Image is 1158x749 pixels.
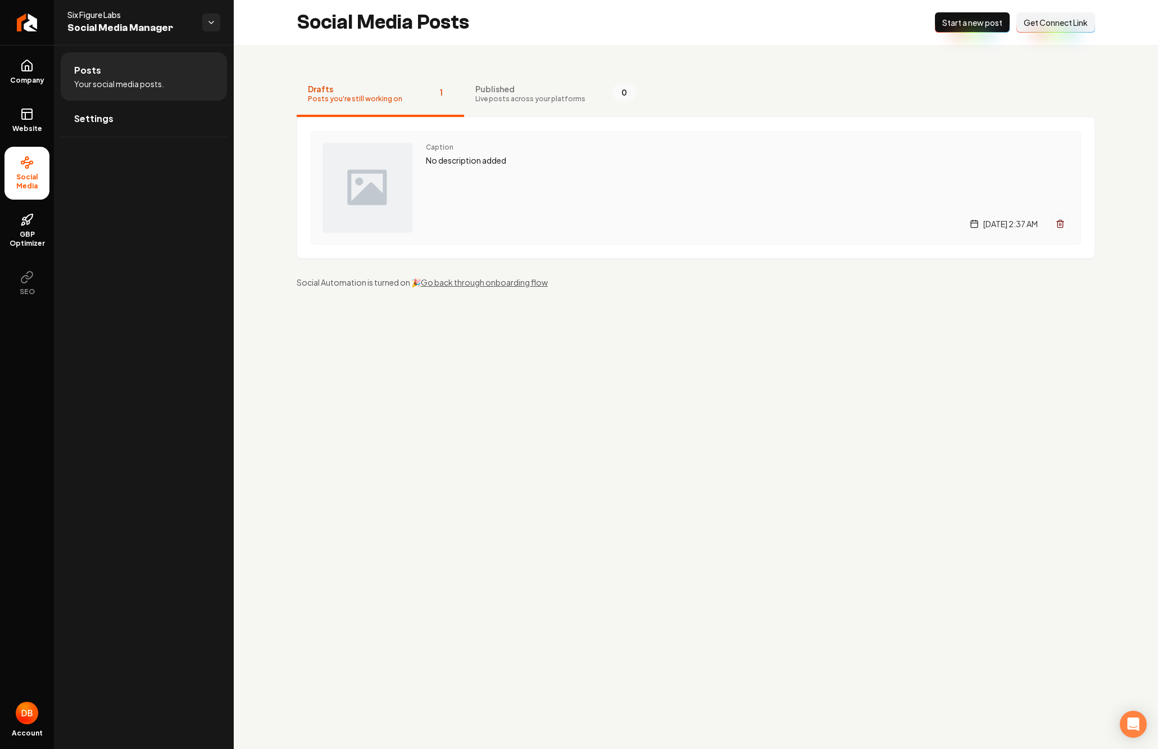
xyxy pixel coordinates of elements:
span: Six Figure Labs [67,9,193,20]
span: Published [475,83,585,94]
span: [DATE] 2:37 AM [983,218,1038,229]
button: SEO [4,261,49,305]
span: GBP Optimizer [4,230,49,248]
span: Website [8,124,47,133]
button: Get Connect Link [1016,12,1095,33]
a: Settings [61,101,227,137]
span: Posts [74,64,101,77]
a: Website [4,98,49,142]
span: Drafts [308,83,402,94]
span: Settings [74,112,113,125]
button: Open user button [16,702,38,724]
h2: Social Media Posts [297,11,469,34]
button: PublishedLive posts across your platforms0 [464,72,647,117]
button: Start a new post [935,12,1010,33]
span: 1 [429,83,453,101]
a: Go back through onboarding flow [421,277,548,287]
span: 0 [612,83,636,101]
a: Post previewCaptionNo description added[DATE] 2:37 AM [311,131,1081,245]
span: Account [12,729,43,738]
a: GBP Optimizer [4,204,49,257]
button: DraftsPosts you're still working on1 [297,72,464,117]
nav: Tabs [297,72,1095,117]
span: Social Media Manager [67,20,193,36]
span: Start a new post [942,17,1002,28]
span: Social Media [4,173,49,191]
img: Post preview [323,143,412,233]
span: Live posts across your platforms [475,94,585,103]
span: Social Automation is turned on 🎉 [297,277,421,287]
a: Company [4,50,49,94]
span: Posts you're still working on [308,94,402,103]
span: Company [6,76,49,85]
span: Caption [426,143,1069,152]
img: Rebolt Logo [17,13,38,31]
img: Damian Bednarz [16,702,38,724]
div: Open Intercom Messenger [1120,711,1147,738]
span: Your social media posts. [74,78,164,89]
p: No description added [426,154,1069,167]
span: Get Connect Link [1024,17,1088,28]
span: SEO [15,287,39,296]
